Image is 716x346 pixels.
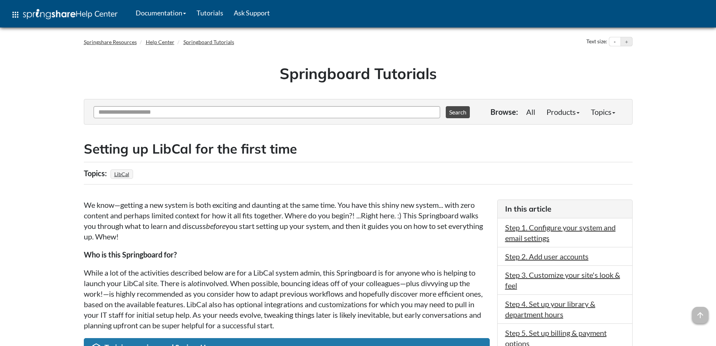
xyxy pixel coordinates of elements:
p: While a lot of the activities described below are for a LibCal system admin, this Springboard is ... [84,267,490,331]
a: arrow_upward [692,308,708,317]
a: All [521,104,541,119]
span: apps [11,10,20,19]
a: Ask Support [229,3,275,22]
p: We know—getting a new system is both exciting and daunting at the same time. You have this shiny ... [84,200,490,242]
a: LibCal [113,169,130,180]
em: lot [191,279,200,288]
h2: Setting up LibCal for the first time [84,140,633,158]
button: Search [446,106,470,118]
div: Topics: [84,166,109,180]
button: Decrease text size [609,37,621,46]
span: Help Center [76,9,118,18]
p: Browse: [490,107,518,117]
a: Step 1. Configure your system and email settings [505,223,616,242]
em: before [206,221,226,230]
a: Step 4. Set up your library & department hours [505,299,595,319]
a: Documentation [130,3,191,22]
button: Increase text size [621,37,632,46]
img: Springshare [23,9,76,19]
div: Text size: [585,37,609,47]
a: apps Help Center [6,3,123,26]
a: Springshare Resources [84,39,137,45]
a: Products [541,104,585,119]
a: Step 2. Add user accounts [505,252,589,261]
a: Springboard Tutorials [183,39,234,45]
h3: In this article [505,204,625,214]
a: Topics [585,104,621,119]
span: arrow_upward [692,307,708,323]
a: Tutorials [191,3,229,22]
a: Step 3. Customize your site's look & feel [505,270,620,290]
h1: Springboard Tutorials [89,63,627,84]
strong: Who is this Springboard for? [84,250,177,259]
a: Help Center [146,39,174,45]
